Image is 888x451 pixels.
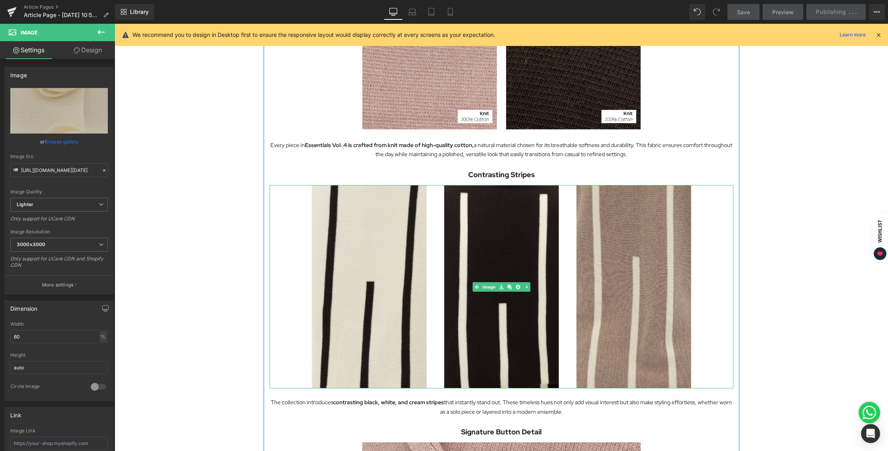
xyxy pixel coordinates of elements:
a: Expand / Collapse [407,258,415,268]
a: Delete Element [399,258,408,268]
a: Design [59,41,117,59]
button: Redo [708,4,724,20]
button: Undo [689,4,705,20]
button: More settings [5,275,113,294]
a: Laptop [403,4,422,20]
a: Article Pages [24,4,115,10]
a: Preview [763,4,803,20]
div: Circle Image [10,383,83,392]
div: Only support for UCare CDN and Shopify CDN [10,256,108,273]
div: Open Intercom Messenger [861,424,880,443]
input: auto [10,330,108,343]
div: Image Link [10,428,108,434]
p: The collection introduces that instantly stand out. These timeless hues not only add visual inter... [155,374,619,392]
p: Every piece in a natural material chosen for its breathable softness and durability. This fabric ... [155,117,619,135]
b: 3000x3000 [17,241,45,247]
div: Link [10,407,21,419]
strong: contrasting black, white, and cream stripes [218,375,329,382]
span: Image [21,29,38,36]
div: % [100,331,107,342]
p: More settings [42,281,74,289]
a: Save element [383,258,391,268]
div: Width [10,321,108,327]
div: Dimension [10,301,38,312]
a: Desktop [384,4,403,20]
input: Link [10,163,108,177]
div: Only support for UCare CDN [10,216,108,227]
span: Library [130,8,149,15]
div: or [10,138,108,146]
a: Tablet [422,4,441,20]
div: Height [10,352,108,358]
b: Lighter [17,201,33,207]
span: Article Page - [DATE] 10:58:15 [24,12,100,18]
div: Image [10,67,27,78]
button: More [869,4,885,20]
h1: Contrasting Stripes [155,145,619,157]
input: https://your-shop.myshopify.com [10,437,108,450]
input: auto [10,361,108,374]
div: Image Src [10,154,108,159]
span: Preview [772,8,794,16]
h1: Signature Button Detail [155,402,619,414]
p: We recommend you to design in Desktop first to ensure the responsive layout would display correct... [132,31,495,39]
span: Image [366,258,383,268]
div: Image Quality [10,189,108,195]
a: Learn more [836,30,869,40]
span: Save [737,8,750,16]
a: Mobile [441,4,460,20]
div: Image Resolution [10,229,108,235]
a: Clone Element [391,258,399,268]
a: New Library [115,4,154,20]
strong: Essentials Vol. 4 is crafted from knit made of high-quality cotton, [190,118,359,125]
a: Browse gallery [45,135,78,149]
